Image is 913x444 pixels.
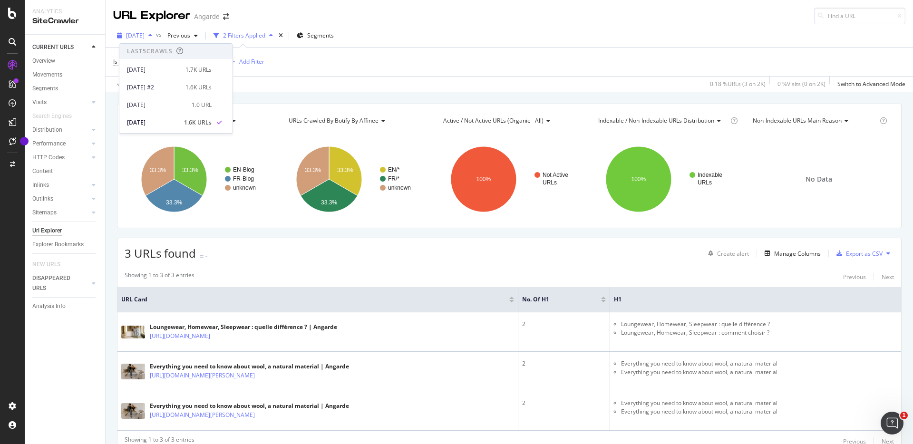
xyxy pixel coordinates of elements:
[900,412,908,419] span: 1
[32,240,84,250] div: Explorer Bookmarks
[32,42,74,52] div: CURRENT URLS
[126,31,145,39] span: 2025 Sep. 16th
[814,8,905,24] input: Find a URL
[698,179,712,186] text: URLs
[32,70,98,80] a: Movements
[32,139,89,149] a: Performance
[621,407,897,416] li: Everything you need to know about wool, a natural material
[125,271,194,282] div: Showing 1 to 3 of 3 entries
[751,113,878,128] h4: Non-Indexable URLs Main Reason
[522,295,587,304] span: No. of H1
[621,328,897,337] li: Loungewear, Homewear, Sleepwear : comment choisir ?
[774,250,821,258] div: Manage Columns
[125,138,275,221] svg: A chart.
[621,359,897,368] li: Everything you need to know about wool, a natural material
[32,226,62,236] div: Url Explorer
[223,31,265,39] div: 2 Filters Applied
[833,246,883,261] button: Export as CSV
[293,28,338,43] button: Segments
[307,31,334,39] span: Segments
[631,176,646,183] text: 100%
[121,326,145,338] img: main image
[185,66,212,74] div: 1.7K URLs
[32,194,89,204] a: Outlinks
[226,56,264,68] button: Add Filter
[205,252,207,260] div: -
[200,255,204,258] img: Equal
[20,137,29,145] div: Tooltip anchor
[184,118,212,127] div: 1.6K URLs
[614,295,883,304] span: H1
[698,172,722,178] text: Indexable
[717,250,749,258] div: Create alert
[127,66,180,74] div: [DATE]
[32,260,70,270] a: NEW URLS
[182,167,198,174] text: 33.3%
[223,13,229,20] div: arrow-right-arrow-left
[704,246,749,261] button: Create alert
[32,56,55,66] div: Overview
[32,301,66,311] div: Analysis Info
[598,116,714,125] span: Indexable / Non-Indexable URLs distribution
[210,28,277,43] button: 2 Filters Applied
[32,139,66,149] div: Performance
[32,125,62,135] div: Distribution
[846,250,883,258] div: Export as CSV
[337,167,353,174] text: 33.3%
[882,271,894,282] button: Next
[32,84,98,94] a: Segments
[239,58,264,66] div: Add Filter
[882,273,894,281] div: Next
[32,226,98,236] a: Url Explorer
[125,245,196,261] span: 3 URLs found
[166,199,182,206] text: 33.3%
[388,184,411,191] text: unknown
[543,172,568,178] text: Not Active
[127,118,178,127] div: [DATE]
[150,371,255,380] a: [URL][DOMAIN_NAME][PERSON_NAME]
[32,180,49,190] div: Inlinks
[192,101,212,109] div: 1.0 URL
[32,273,80,293] div: DISAPPEARED URLS
[32,111,81,121] a: Search Engines
[32,42,89,52] a: CURRENT URLS
[164,28,202,43] button: Previous
[32,111,72,121] div: Search Engines
[32,153,65,163] div: HTTP Codes
[32,84,58,94] div: Segments
[321,199,337,206] text: 33.3%
[164,31,190,39] span: Previous
[150,331,210,341] a: [URL][DOMAIN_NAME]
[150,362,349,371] div: Everything you need to know about wool, a natural material | Angarde
[233,166,254,173] text: EN-Blog
[113,28,156,43] button: [DATE]
[233,175,254,182] text: FR-Blog
[32,8,97,16] div: Analytics
[589,138,739,221] div: A chart.
[32,166,98,176] a: Content
[121,364,145,379] img: main image
[121,295,507,304] span: URL Card
[32,16,97,27] div: SiteCrawler
[127,101,186,109] div: [DATE]
[32,208,57,218] div: Sitemaps
[522,320,606,328] div: 2
[194,12,219,21] div: Angarde
[522,359,606,368] div: 2
[289,116,379,125] span: URLs Crawled By Botify By affinee
[185,83,212,92] div: 1.6K URLs
[32,56,98,66] a: Overview
[156,30,164,39] span: vs
[280,138,430,221] svg: A chart.
[443,116,544,125] span: Active / Not Active URLs (organic - all)
[277,31,285,40] div: times
[621,320,897,328] li: Loungewear, Homewear, Sleepwear : quelle différence ?
[32,97,89,107] a: Visits
[522,399,606,407] div: 2
[127,83,180,92] div: [DATE] #2
[113,8,190,24] div: URL Explorer
[32,301,98,311] a: Analysis Info
[150,167,166,174] text: 33.3%
[710,80,766,88] div: 0.18 % URLs ( 3 on 2K )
